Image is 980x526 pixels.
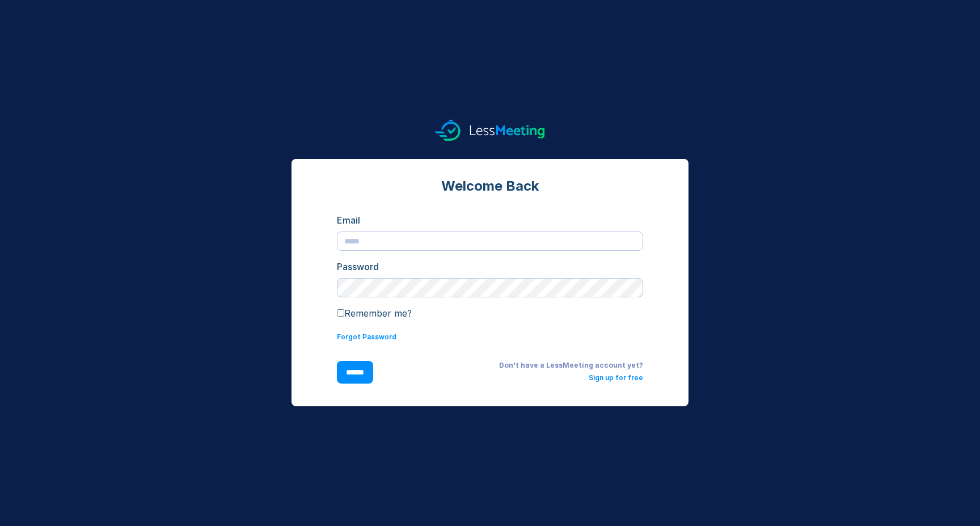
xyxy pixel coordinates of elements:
a: Forgot Password [337,333,396,341]
div: Password [337,260,643,273]
a: Sign up for free [589,373,643,382]
img: logo.svg [435,120,545,141]
div: Welcome Back [337,177,643,195]
div: Email [337,213,643,227]
div: Don't have a LessMeeting account yet? [391,361,643,370]
label: Remember me? [337,308,412,319]
input: Remember me? [337,309,344,317]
